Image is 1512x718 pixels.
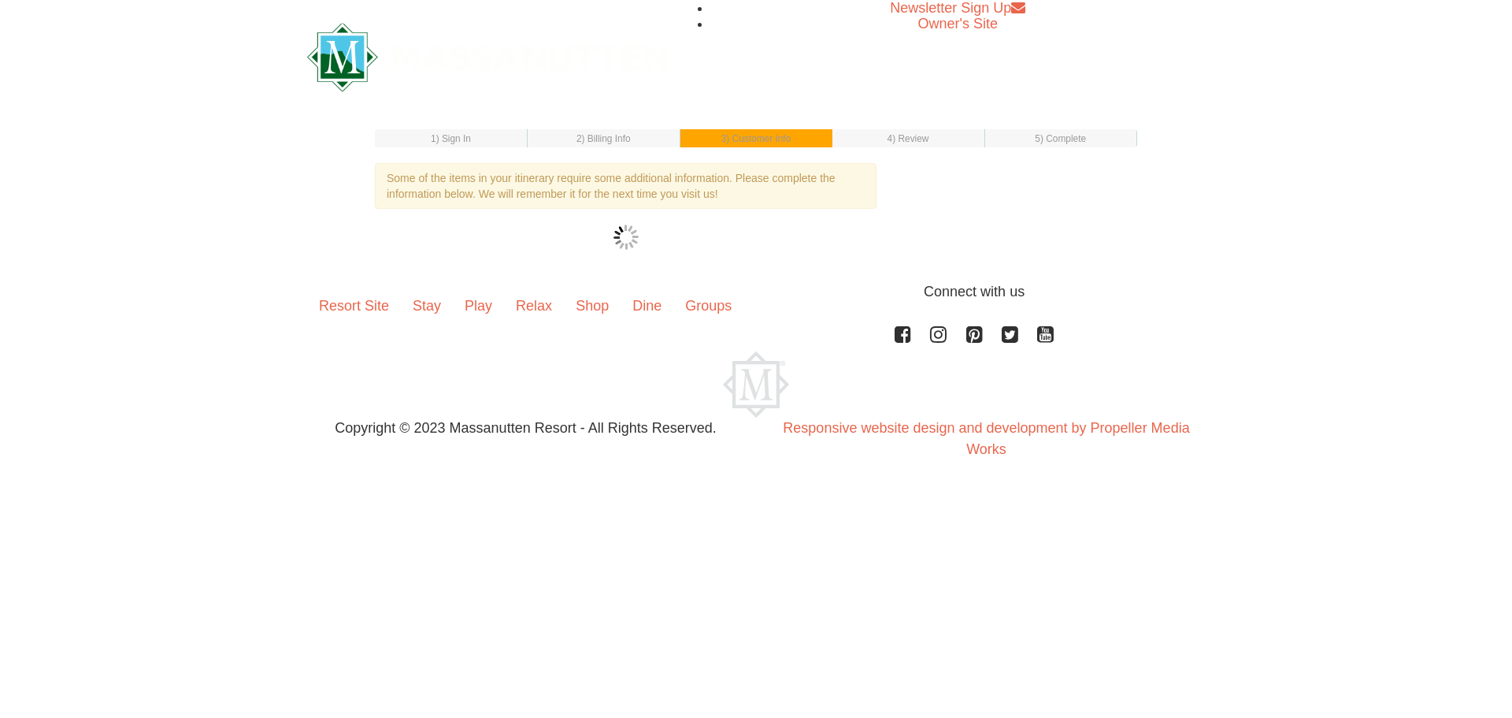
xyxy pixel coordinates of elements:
span: ) Billing Info [582,133,631,144]
img: Massanutten Resort Logo [307,23,668,91]
small: 5 [1035,133,1086,144]
a: Resort Site [307,281,401,330]
p: Copyright © 2023 Massanutten Resort - All Rights Reserved. [295,418,756,439]
img: Massanutten Resort Logo [723,352,789,418]
span: ) Review [892,133,928,144]
a: Owner's Site [918,16,998,32]
a: Relax [504,281,564,330]
a: Groups [673,281,743,330]
img: wait.gif [613,225,639,250]
a: Responsive website design and development by Propeller Media Works [783,420,1189,457]
p: Connect with us [307,281,1205,303]
span: ) Complete [1040,133,1086,144]
span: ) Customer Info [726,133,791,144]
a: Massanutten Resort [307,36,668,73]
small: 3 [721,133,791,144]
a: Dine [621,281,673,330]
small: 1 [431,133,471,144]
a: Shop [564,281,621,330]
small: 4 [888,133,929,144]
span: ) Sign In [436,133,471,144]
div: Some of the items in your itinerary require some additional information. Please complete the info... [375,163,876,209]
a: Stay [401,281,453,330]
a: Play [453,281,504,330]
small: 2 [576,133,631,144]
